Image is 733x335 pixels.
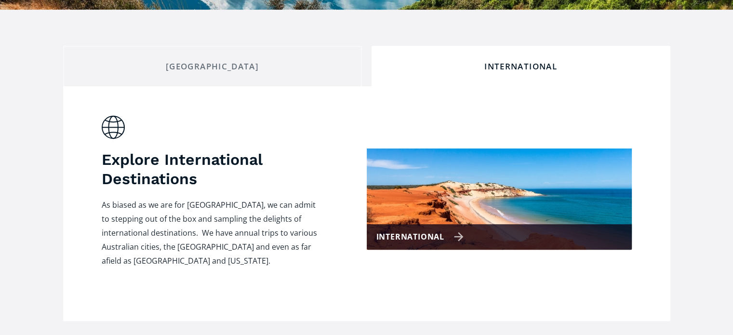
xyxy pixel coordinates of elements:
div: International [380,61,662,72]
p: As biased as we are for [GEOGRAPHIC_DATA], we can admit to stepping out of the box and sampling t... [102,198,319,268]
div: [GEOGRAPHIC_DATA] [71,61,354,72]
div: International [376,230,464,244]
a: International [367,148,632,250]
h3: Explore International Destinations [102,150,319,188]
